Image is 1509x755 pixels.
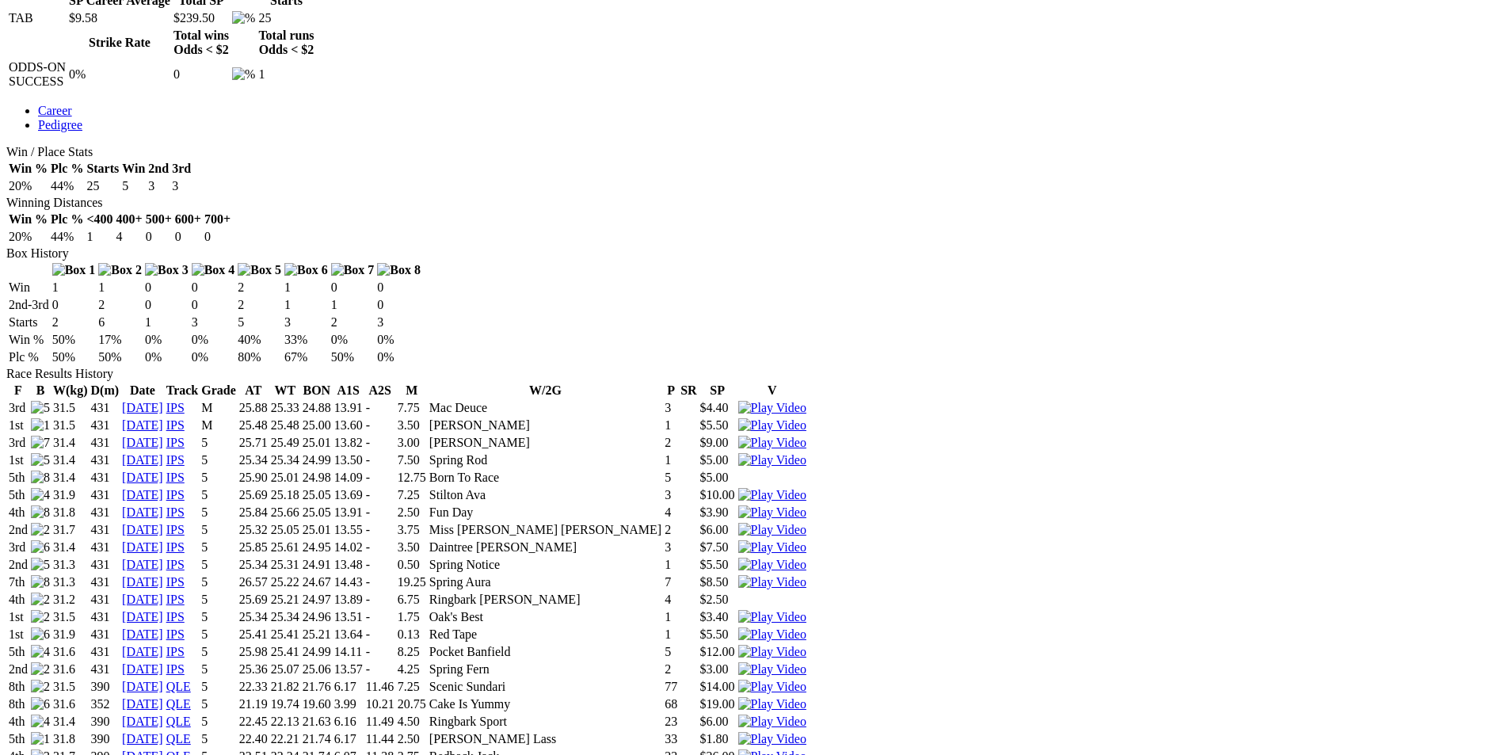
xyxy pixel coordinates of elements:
td: 431 [90,487,120,503]
td: 50% [51,349,97,365]
a: [DATE] [122,662,163,676]
img: % [232,67,255,82]
td: 2nd-3rd [8,297,50,313]
img: 5 [31,558,50,572]
td: 25.05 [302,487,332,503]
img: 5 [31,453,50,467]
a: [DATE] [122,453,163,467]
td: 31.8 [52,505,89,520]
td: 24.88 [302,400,332,416]
th: Track [166,383,200,398]
td: 31.5 [52,400,89,416]
img: Play Video [738,418,806,433]
img: 2 [31,662,50,677]
td: Stilton Ava [429,487,662,503]
img: 5 [31,401,50,415]
td: 431 [90,452,120,468]
th: BON [302,383,332,398]
td: 2 [330,315,375,330]
th: Plc % [50,212,84,227]
td: 0% [330,332,375,348]
th: A1S [333,383,364,398]
td: 20% [8,178,48,194]
img: Box 7 [331,263,375,277]
td: 25.01 [270,470,300,486]
td: $9.00 [699,435,736,451]
img: Play Video [738,697,806,711]
img: 6 [31,697,50,711]
a: [DATE] [122,610,163,623]
td: - [365,418,395,433]
a: View replay [738,558,806,571]
td: 20% [8,229,48,245]
img: Box 1 [52,263,96,277]
th: SR [680,383,697,398]
a: View replay [738,401,806,414]
td: 1st [8,418,29,433]
a: [DATE] [122,645,163,658]
a: View replay [738,732,806,745]
td: 13.91 [333,400,364,416]
td: 1 [664,418,678,433]
td: 25.48 [238,418,269,433]
td: 25 [257,10,314,26]
a: [DATE] [122,436,163,449]
td: 25.34 [270,452,300,468]
td: 3rd [8,400,29,416]
td: - [365,435,395,451]
th: Strike Rate [68,28,171,58]
td: 0% [68,59,171,90]
td: 0 [330,280,375,296]
td: 3 [376,315,421,330]
td: 25.88 [238,400,269,416]
td: 0 [173,59,230,90]
a: View replay [738,680,806,693]
td: 2 [237,297,282,313]
td: Starts [8,315,50,330]
th: Win % [8,161,48,177]
th: W/2G [429,383,662,398]
img: Play Video [738,662,806,677]
td: 50% [51,332,97,348]
a: IPS [166,593,185,606]
td: 13.82 [333,435,364,451]
td: $5.00 [699,470,736,486]
th: 3rd [171,161,192,177]
td: 14.09 [333,470,364,486]
a: [DATE] [122,715,163,728]
a: IPS [166,436,185,449]
td: $9.58 [68,10,171,26]
td: 2 [237,280,282,296]
a: View replay [738,488,806,501]
td: 24.98 [302,470,332,486]
th: 700+ [204,212,231,227]
img: 6 [31,627,50,642]
td: 6 [97,315,143,330]
img: % [232,11,255,25]
td: Spring Rod [429,452,662,468]
div: Win / Place Stats [6,145,1503,159]
th: Starts [86,161,120,177]
td: 0 [144,280,189,296]
img: Box 5 [238,263,281,277]
td: Born To Race [429,470,662,486]
a: IPS [166,401,185,414]
a: IPS [166,418,185,432]
td: $10.00 [699,487,736,503]
a: IPS [166,488,185,501]
td: 25.49 [270,435,300,451]
img: 4 [31,488,50,502]
img: 4 [31,645,50,659]
td: 5 [664,470,678,486]
a: View replay [738,662,806,676]
td: 5 [121,178,146,194]
td: TAB [8,10,67,26]
a: QLE [166,715,191,728]
img: Box 3 [145,263,189,277]
img: Box 4 [192,263,235,277]
td: 3 [284,315,329,330]
td: 25.90 [238,470,269,486]
td: 3 [664,400,678,416]
td: M [200,418,237,433]
td: 25.66 [270,505,300,520]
